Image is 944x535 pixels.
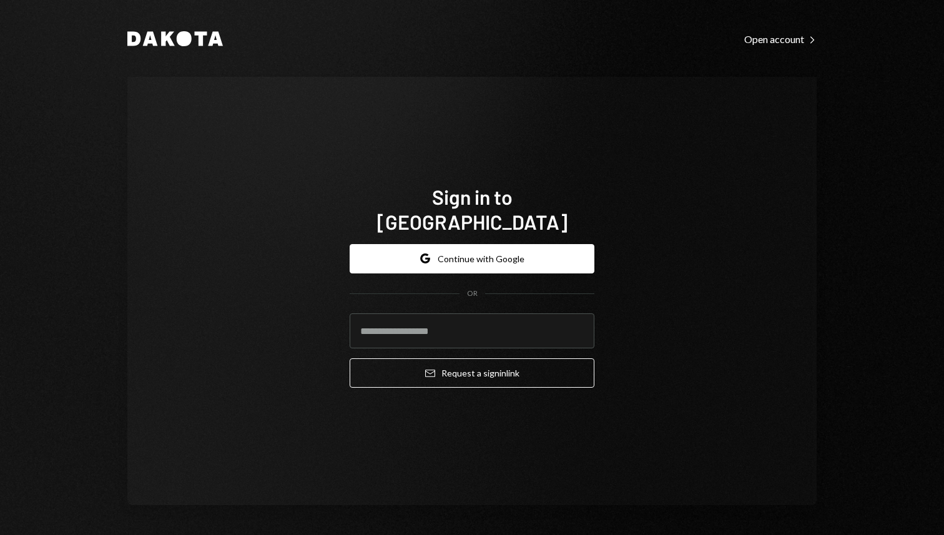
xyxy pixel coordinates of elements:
div: Open account [744,33,817,46]
a: Open account [744,32,817,46]
button: Continue with Google [350,244,594,273]
h1: Sign in to [GEOGRAPHIC_DATA] [350,184,594,234]
button: Request a signinlink [350,358,594,388]
div: OR [467,288,478,299]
